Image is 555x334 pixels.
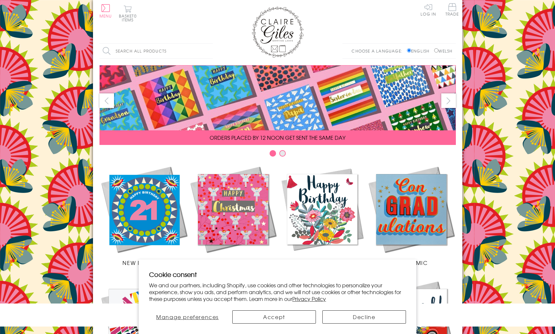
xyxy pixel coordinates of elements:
button: Carousel Page 2 [279,150,286,157]
button: Basket0 items [119,5,137,22]
button: Menu [99,4,112,18]
label: English [407,48,433,54]
a: Log In [421,3,436,16]
span: ORDERS PLACED BY 12 NOON GET SENT THE SAME DAY [210,134,345,141]
span: Academic [395,259,428,267]
label: Welsh [434,48,453,54]
span: Menu [99,13,112,19]
button: prev [99,93,114,108]
a: Birthdays [278,165,367,267]
p: We and our partners, including Shopify, use cookies and other technologies to personalize your ex... [149,282,406,302]
a: Christmas [189,165,278,267]
a: Privacy Policy [292,295,326,303]
button: Decline [322,310,406,324]
div: Carousel Pagination [99,150,456,160]
button: Carousel Page 1 (Current Slide) [270,150,276,157]
a: New Releases [99,165,189,267]
img: Claire Giles Greetings Cards [252,6,304,58]
h2: Cookie consent [149,270,406,279]
input: Search all products [99,44,213,58]
button: next [441,93,456,108]
span: Christmas [216,259,249,267]
p: Choose a language: [352,48,406,54]
input: Search [206,44,213,58]
a: Trade [445,3,459,17]
input: English [407,48,411,53]
button: Manage preferences [149,310,226,324]
button: Accept [232,310,316,324]
a: Academic [367,165,456,267]
span: Manage preferences [156,313,219,321]
input: Welsh [434,48,438,53]
span: 0 items [122,13,137,23]
span: New Releases [122,259,165,267]
span: Birthdays [306,259,338,267]
span: Trade [445,3,459,16]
